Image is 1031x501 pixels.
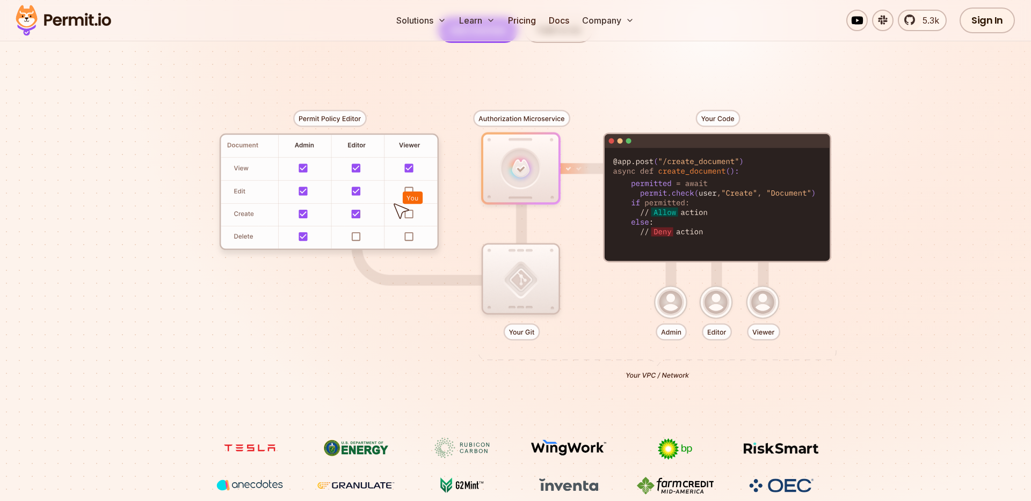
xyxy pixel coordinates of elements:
[209,475,290,495] img: vega
[898,10,947,31] a: 5.3k
[422,438,503,458] img: Rubicon
[11,2,116,39] img: Permit logo
[504,10,540,31] a: Pricing
[422,475,503,496] img: G2mint
[741,438,822,458] img: Risksmart
[747,477,816,494] img: OEC
[916,14,939,27] span: 5.3k
[316,438,396,458] img: US department of energy
[528,438,609,458] img: Wingwork
[392,10,451,31] button: Solutions
[455,10,499,31] button: Learn
[316,475,396,496] img: Granulate
[960,8,1015,33] a: Sign In
[635,438,715,460] img: bp
[528,475,609,495] img: inventa
[635,475,715,496] img: Farm Credit
[209,438,290,458] img: tesla
[544,10,573,31] a: Docs
[578,10,638,31] button: Company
